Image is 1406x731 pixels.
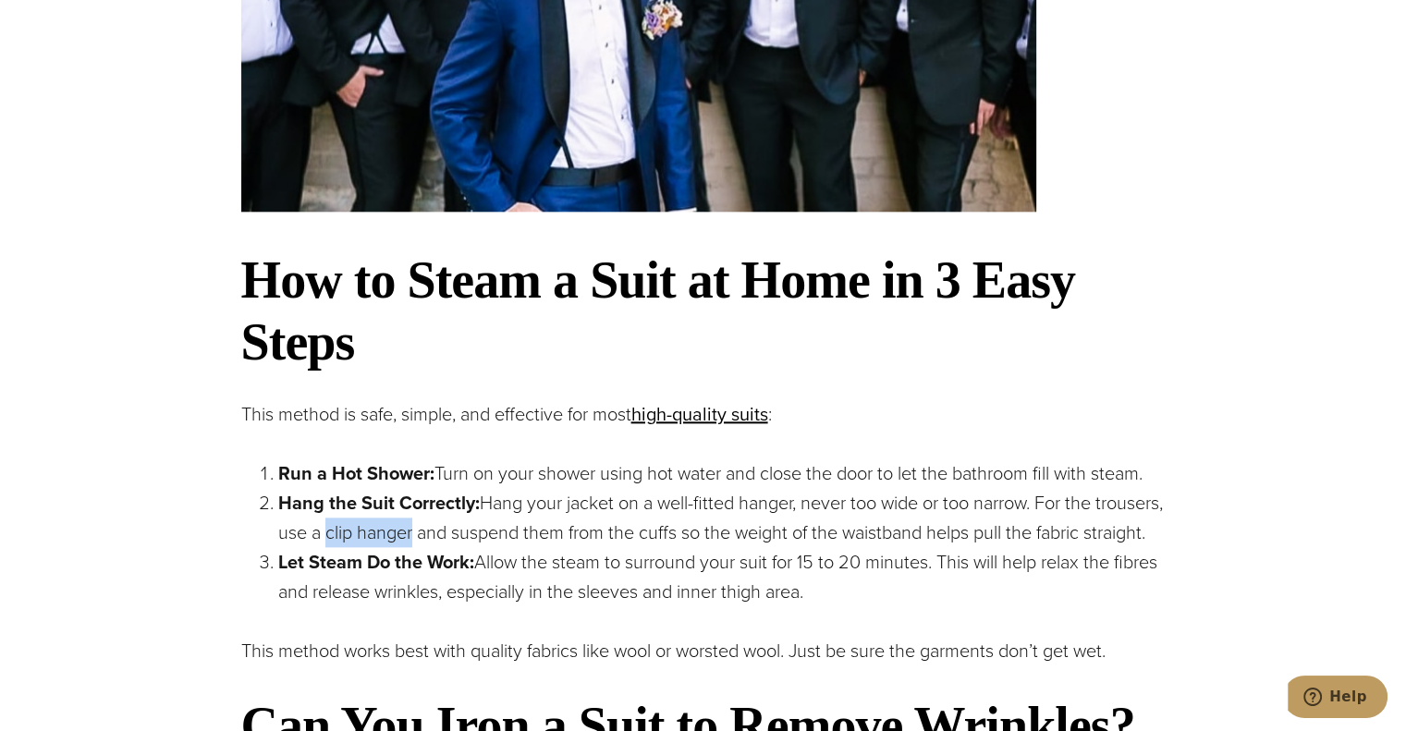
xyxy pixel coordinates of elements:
strong: Run a Hot Shower: [278,459,434,487]
p: Hang your jacket on a well-fitted hanger, never too wide or too narrow. For the trousers, use a c... [278,488,1184,547]
p: Allow the steam to surround your suit for 15 to 20 minutes. This will help relax the fibres and r... [278,547,1184,606]
strong: Hang the Suit Correctly: [278,489,480,517]
strong: How to Steam a Suit at Home in 3 Easy Steps [241,251,1075,371]
p: Turn on your shower using hot water and close the door to let the bathroom fill with steam. [278,458,1184,488]
p: This method is safe, simple, and effective for most : [241,399,1184,429]
strong: Let Steam Do the Work: [278,548,474,576]
p: This method works best with quality fabrics like wool or worsted wool. Just be sure the garments ... [241,636,1184,665]
iframe: Opens a widget where you can chat to one of our agents [1288,676,1388,722]
a: high-quality suits [631,400,768,428]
